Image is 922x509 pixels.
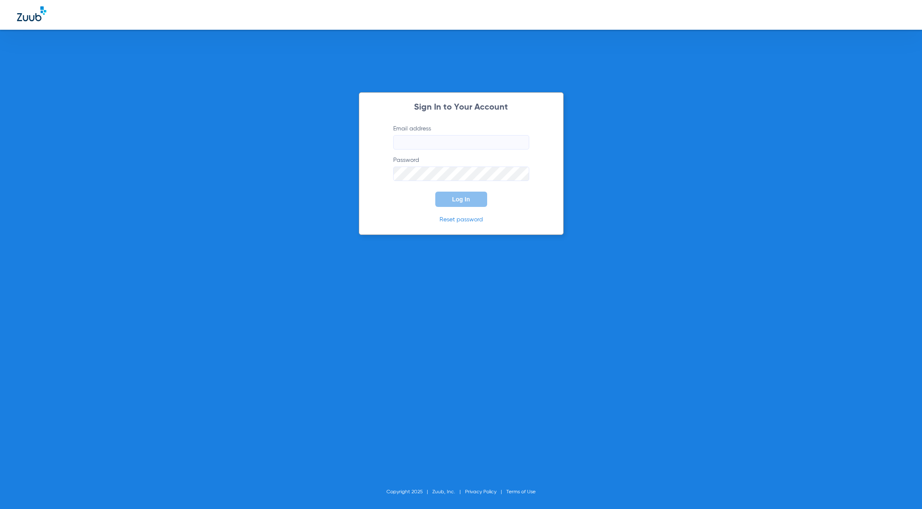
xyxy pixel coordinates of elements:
label: Password [393,156,529,181]
a: Terms of Use [506,489,536,495]
iframe: Chat Widget [879,468,922,509]
a: Privacy Policy [465,489,496,495]
input: Password [393,167,529,181]
label: Email address [393,124,529,150]
span: Log In [452,196,470,203]
button: Log In [435,192,487,207]
h2: Sign In to Your Account [380,103,542,112]
li: Zuub, Inc. [432,488,465,496]
img: Zuub Logo [17,6,46,21]
li: Copyright 2025 [386,488,432,496]
a: Reset password [440,217,483,223]
input: Email address [393,135,529,150]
